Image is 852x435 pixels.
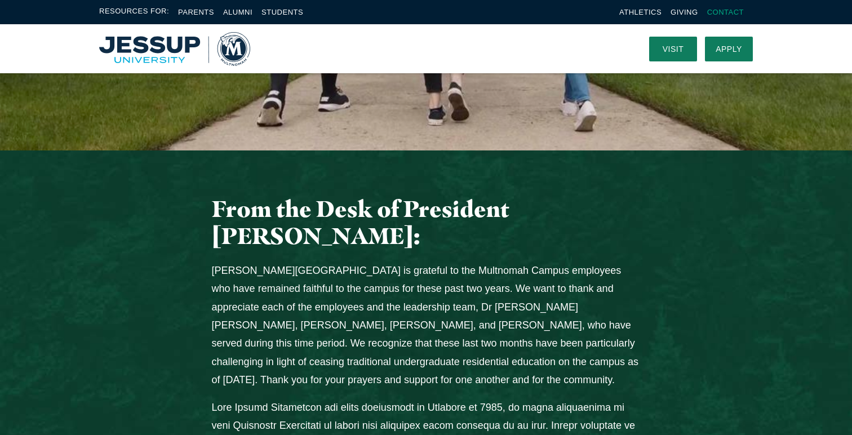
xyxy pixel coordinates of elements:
a: Athletics [619,8,662,16]
a: Home [99,32,250,66]
a: Visit [649,37,697,61]
p: [PERSON_NAME][GEOGRAPHIC_DATA] is grateful to the Multnomah Campus employees who have remained fa... [212,261,641,389]
img: Multnomah University Logo [99,32,250,66]
a: Contact [707,8,744,16]
a: Alumni [223,8,252,16]
a: Parents [178,8,214,16]
span: From the Desk of President [PERSON_NAME]: [212,195,509,250]
a: Students [261,8,303,16]
a: Giving [671,8,698,16]
a: Apply [705,37,753,61]
span: Resources For: [99,6,169,19]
